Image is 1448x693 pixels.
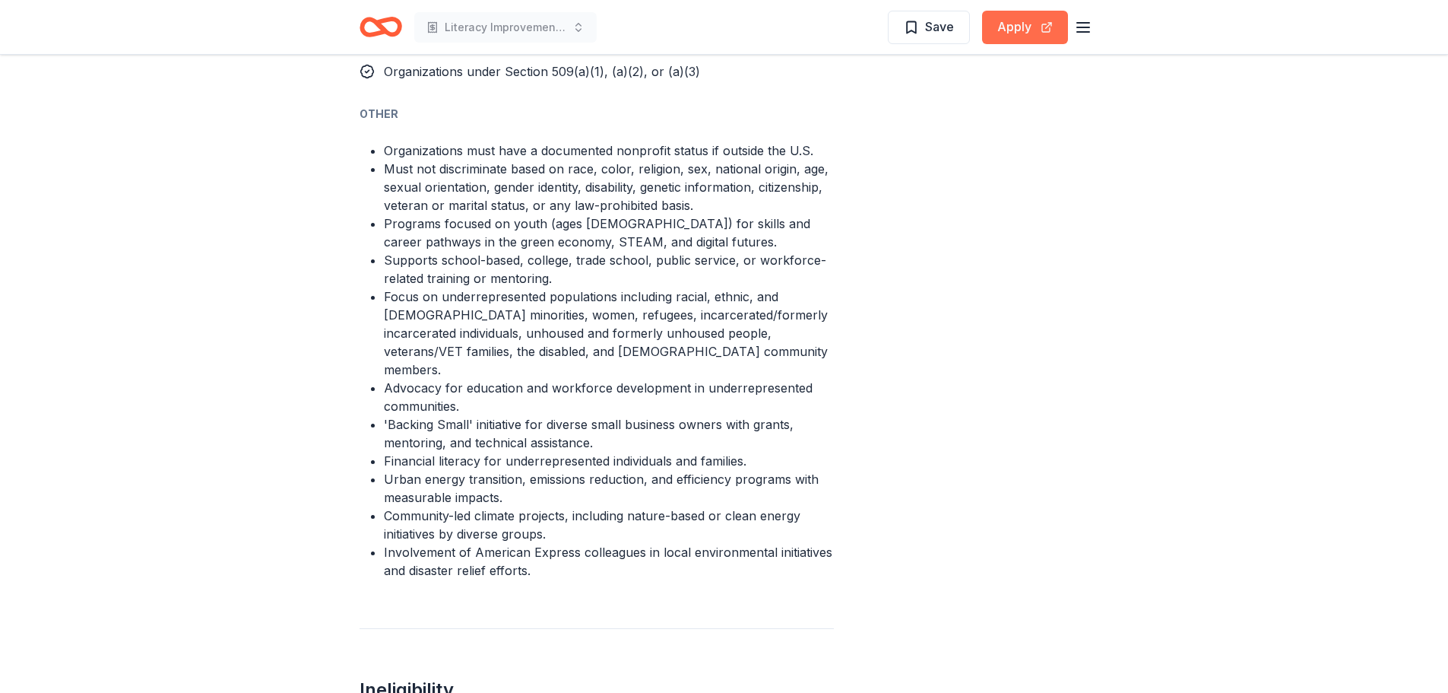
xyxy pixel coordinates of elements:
[982,11,1068,44] button: Apply
[384,543,834,580] li: Involvement of American Express colleagues in local environmental initiatives and disaster relief...
[384,379,834,415] li: Advocacy for education and workforce development in underrepresented communities.
[384,470,834,507] li: Urban energy transition, emissions reduction, and efficiency programs with measurable impacts.
[445,18,566,37] span: Literacy Improvement for children in [GEOGRAPHIC_DATA] [GEOGRAPHIC_DATA] region
[888,11,970,44] button: Save
[384,160,834,215] li: Must not discriminate based on race, color, religion, sex, national origin, age, sexual orientati...
[925,17,954,37] span: Save
[384,415,834,452] li: 'Backing Small' initiative for diverse small business owners with grants, mentoring, and technica...
[384,288,834,379] li: Focus on underrepresented populations including racial, ethnic, and [DEMOGRAPHIC_DATA] minorities...
[384,141,834,160] li: Organizations must have a documented nonprofit status if outside the U.S.
[360,9,402,45] a: Home
[384,507,834,543] li: Community-led climate projects, including nature-based or clean energy initiatives by diverse gro...
[384,452,834,470] li: Financial literacy for underrepresented individuals and families.
[414,12,597,43] button: Literacy Improvement for children in [GEOGRAPHIC_DATA] [GEOGRAPHIC_DATA] region
[384,64,700,79] span: Organizations under Section 509(a)(1), (a)(2), or (a)(3)
[384,251,834,288] li: Supports school-based, college, trade school, public service, or workforce-related training or me...
[384,215,834,251] li: Programs focused on youth (ages [DEMOGRAPHIC_DATA]) for skills and career pathways in the green e...
[360,105,834,123] div: Other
